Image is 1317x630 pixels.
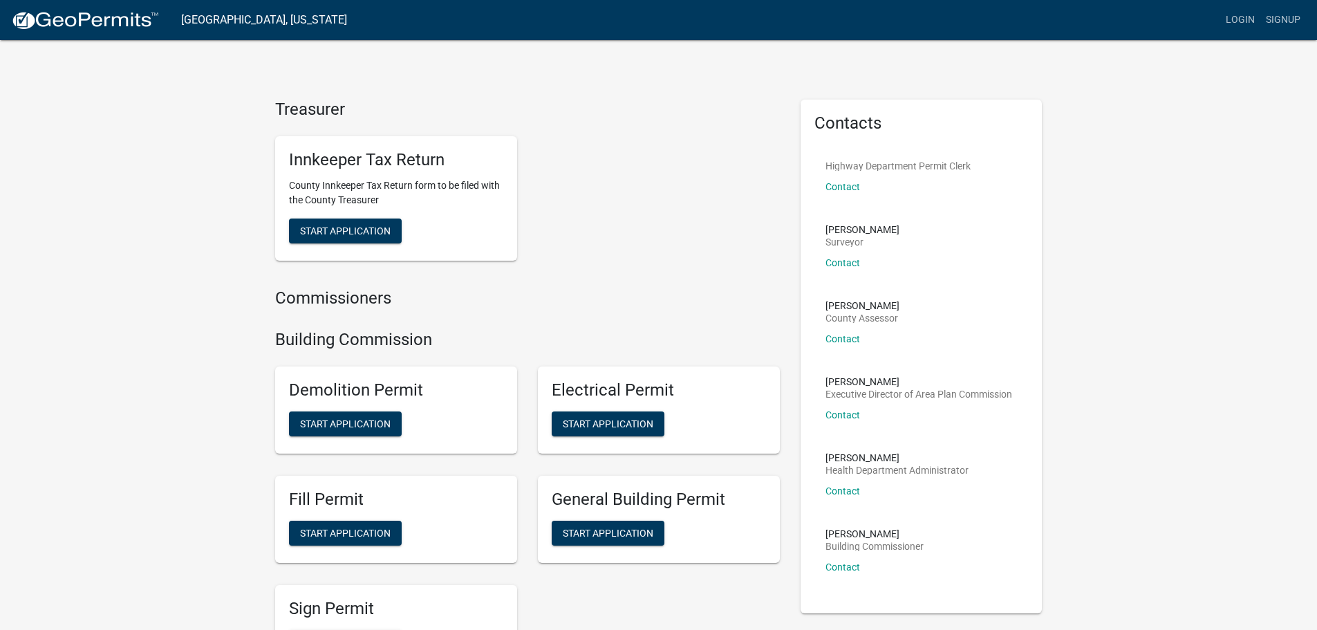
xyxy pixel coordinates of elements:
p: [PERSON_NAME] [825,377,1012,387]
p: Surveyor [825,237,899,247]
h5: Contacts [814,113,1029,133]
button: Start Application [289,411,402,436]
p: [PERSON_NAME] [825,529,924,539]
a: Contact [825,181,860,192]
a: [GEOGRAPHIC_DATA], [US_STATE] [181,8,347,32]
a: Contact [825,409,860,420]
p: Highway Department Permit Clerk [825,161,971,171]
h4: Building Commission [275,330,780,350]
a: Contact [825,562,860,573]
p: County Assessor [825,313,899,323]
p: Executive Director of Area Plan Commission [825,389,1012,399]
button: Start Application [289,219,402,243]
p: Health Department Administrator [825,465,969,475]
p: [PERSON_NAME] [825,453,969,463]
span: Start Application [300,418,391,429]
span: Start Application [563,527,653,538]
span: Start Application [300,225,391,236]
button: Start Application [289,521,402,546]
h5: Demolition Permit [289,380,503,400]
h5: Innkeeper Tax Return [289,150,503,170]
h5: Sign Permit [289,599,503,619]
h5: Electrical Permit [552,380,766,400]
a: Contact [825,257,860,268]
button: Start Application [552,521,664,546]
a: Contact [825,333,860,344]
span: Start Application [563,418,653,429]
h4: Treasurer [275,100,780,120]
span: Start Application [300,527,391,538]
button: Start Application [552,411,664,436]
a: Signup [1260,7,1306,33]
p: [PERSON_NAME] [825,301,899,311]
p: Building Commissioner [825,541,924,551]
h4: Commissioners [275,288,780,308]
p: [PERSON_NAME] [825,225,899,234]
a: Contact [825,485,860,497]
p: County Innkeeper Tax Return form to be filed with the County Treasurer [289,178,503,207]
a: Login [1220,7,1260,33]
h5: Fill Permit [289,490,503,510]
h5: General Building Permit [552,490,766,510]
